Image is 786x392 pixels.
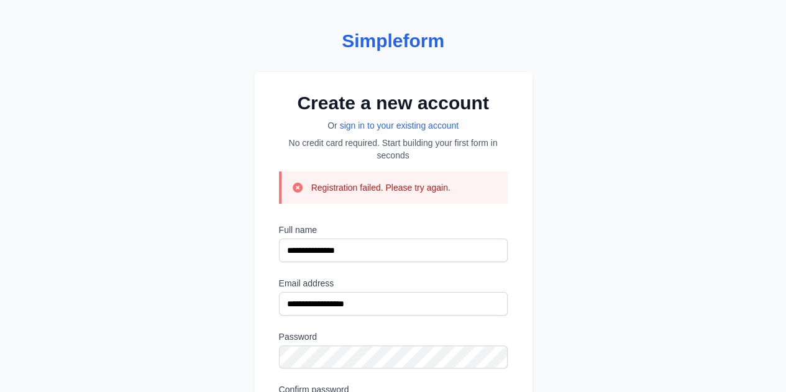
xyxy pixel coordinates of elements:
[279,224,508,236] label: Full name
[279,330,508,343] label: Password
[279,137,508,162] p: No credit card required. Start building your first form in seconds
[311,181,450,194] p: Registration failed. Please try again.
[279,277,508,289] label: Email address
[279,119,508,132] p: Or
[340,121,459,130] a: sign in to your existing account
[279,92,508,114] h2: Create a new account
[254,30,532,52] a: Simpleform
